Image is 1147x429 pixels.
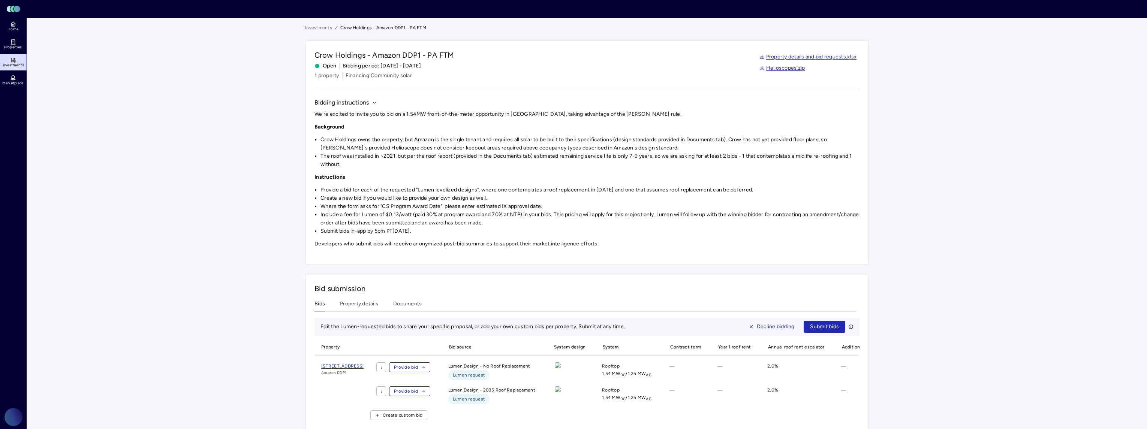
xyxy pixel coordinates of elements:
[663,362,705,380] div: —
[602,370,651,377] span: 1.54 MW / 1.25 MW
[305,24,332,31] a: Investments
[314,62,336,70] span: Open
[602,386,620,394] span: Rooftop
[7,27,18,31] span: Home
[314,124,344,130] strong: Background
[305,24,869,31] nav: breadcrumb
[320,323,625,330] span: Edit the Lumen-requested bids to share your specific proposal, or add your own custom bids per pr...
[320,202,860,211] li: Where the form asks for "CS Program Award Date", please enter estimated IX approval date.
[602,362,620,370] span: Rooftop
[320,227,860,235] li: Submit bids in-app by 5pm PT[DATE].
[761,362,829,380] div: 2.0%
[314,98,369,107] span: Bidding instructions
[389,386,430,396] button: Provide bid
[442,339,541,355] span: Bid source
[453,371,485,379] span: Lumen request
[646,372,651,377] sub: AC
[314,72,339,80] span: 1 property
[314,50,454,60] span: Crow Holdings - Amazon DDP1 - PA FTM
[804,321,845,333] button: Submit bids
[2,81,23,85] span: Marketplace
[394,363,418,371] span: Provide bid
[602,394,651,401] span: 1.54 MW / 1.25 MW
[555,386,561,392] img: view
[314,110,860,118] p: We're excited to invite you to bid on a 1.54MW front-of-the-meter opportunity in [GEOGRAPHIC_DATA...
[547,339,590,355] span: System design
[711,339,755,355] span: Year 1 roof rent
[394,387,418,395] span: Provide bid
[321,362,364,370] a: [STREET_ADDRESS]
[742,321,801,333] button: Decline bidding
[4,45,22,49] span: Properties
[835,386,904,404] div: —
[596,339,657,355] span: System
[314,174,345,180] strong: Instructions
[370,410,427,420] button: Create custom bid
[393,300,422,311] button: Documents
[555,362,561,368] img: view
[320,194,860,202] li: Create a new bid if you would like to provide your own design as well.
[320,186,860,194] li: Provide a bid for each of the requested "Lumen levelized designs", where one contemplates a roof ...
[314,98,377,107] button: Bidding instructions
[646,396,651,401] sub: AC
[620,372,626,377] sub: DC
[340,300,378,311] button: Property details
[1,63,24,67] span: Investments
[620,396,626,401] sub: DC
[321,370,364,376] span: Amazon DDP1
[711,386,755,404] div: —
[810,323,839,331] span: Submit bids
[711,362,755,380] div: —
[442,362,541,380] div: Lumen Design - No Roof Replacement
[759,53,857,61] a: Property details and bid requests.xlsx
[346,72,412,80] span: Financing: Community solar
[759,64,805,72] a: Helioscopes.zip
[314,240,860,248] p: Developers who submit bids will receive anonymized post-bid summaries to support their market int...
[761,339,829,355] span: Annual roof rent escalator
[321,363,364,369] span: [STREET_ADDRESS]
[314,284,365,293] span: Bid submission
[835,339,904,355] span: Additional yearly payments
[383,411,422,419] span: Create custom bid
[453,395,485,403] span: Lumen request
[757,323,795,331] span: Decline bidding
[663,386,705,404] div: —
[389,362,430,372] button: Provide bid
[314,339,364,355] span: Property
[663,339,705,355] span: Contract term
[442,386,541,404] div: Lumen Design - 2035 Roof Replacement
[314,300,325,311] button: Bids
[835,362,904,380] div: —
[320,211,860,227] li: Include a fee for Lumen of $0.13/watt (paid 30% at program award and 70% at NTP) in your bids. Th...
[320,152,860,169] li: The roof was installed in ~2021, but per the roof report (provided in the Documents tab) estimate...
[343,62,421,70] span: Bidding period: [DATE] - [DATE]
[761,386,829,404] div: 2.0%
[320,136,860,152] li: Crow Holdings owns the property, but Amazon is the single tenant and requires all solar to be bui...
[340,24,426,31] span: Crow Holdings - Amazon DDP1 - PA FTM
